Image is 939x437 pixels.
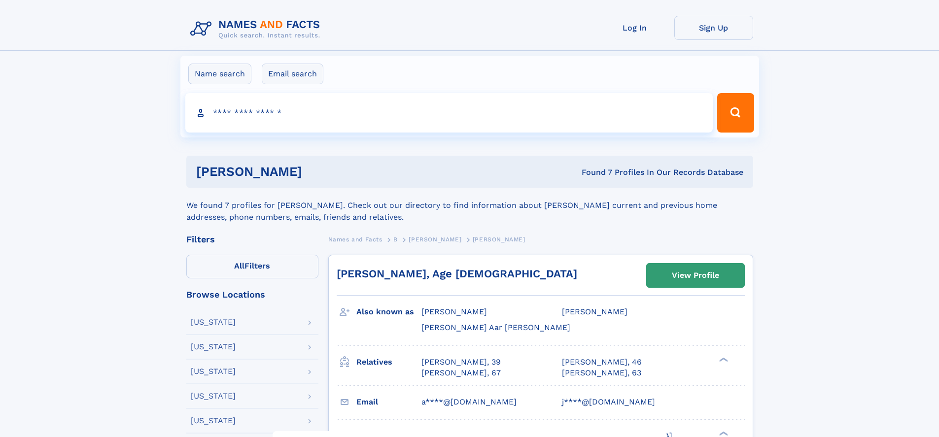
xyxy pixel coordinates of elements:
a: Sign Up [674,16,753,40]
div: [US_STATE] [191,368,236,375]
h3: Relatives [356,354,421,370]
a: Names and Facts [328,233,383,245]
a: [PERSON_NAME], 63 [562,368,641,378]
label: Name search [188,64,251,84]
div: We found 7 profiles for [PERSON_NAME]. Check out our directory to find information about [PERSON_... [186,188,753,223]
span: All [234,261,244,270]
input: search input [185,93,713,133]
div: [US_STATE] [191,318,236,326]
div: ❯ [717,356,729,363]
a: [PERSON_NAME] [409,233,461,245]
span: [PERSON_NAME] [473,236,525,243]
a: B [393,233,398,245]
span: [PERSON_NAME] Aar [PERSON_NAME] [421,323,570,332]
label: Filters [186,255,318,278]
button: Search Button [717,93,754,133]
div: [US_STATE] [191,343,236,351]
a: Log In [595,16,674,40]
a: View Profile [647,264,744,287]
div: ❯ [717,430,729,437]
label: Email search [262,64,323,84]
span: [PERSON_NAME] [562,307,627,316]
div: Filters [186,235,318,244]
div: View Profile [672,264,719,287]
a: [PERSON_NAME], Age [DEMOGRAPHIC_DATA] [337,268,577,280]
span: [PERSON_NAME] [421,307,487,316]
span: [PERSON_NAME] [409,236,461,243]
div: [US_STATE] [191,417,236,425]
a: [PERSON_NAME], 39 [421,357,501,368]
h1: [PERSON_NAME] [196,166,442,178]
a: [PERSON_NAME], 67 [421,368,501,378]
div: Browse Locations [186,290,318,299]
h3: Email [356,394,421,410]
img: Logo Names and Facts [186,16,328,42]
div: Found 7 Profiles In Our Records Database [442,167,743,178]
h3: Also known as [356,303,421,320]
a: [PERSON_NAME], 46 [562,357,642,368]
span: B [393,236,398,243]
div: [US_STATE] [191,392,236,400]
